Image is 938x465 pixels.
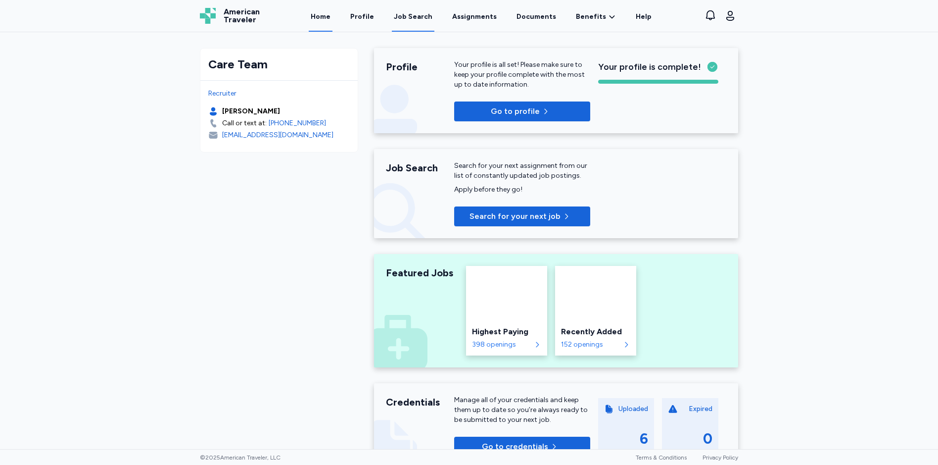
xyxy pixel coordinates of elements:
[386,161,454,175] div: Job Search
[269,118,326,128] a: [PHONE_NUMBER]
[576,12,616,22] a: Benefits
[222,118,267,128] div: Call or text at:
[454,102,590,121] button: Go to profile
[200,454,281,462] span: © 2025 American Traveler, LLC
[469,210,561,222] span: Search for your next job
[454,437,590,457] button: Go to credentials
[640,430,648,448] div: 6
[454,185,590,195] div: Apply before they go!
[222,106,280,116] div: [PERSON_NAME]
[386,266,454,280] div: Featured Jobs
[618,404,648,414] div: Uploaded
[555,266,636,320] img: Recently Added
[466,266,547,320] img: Highest Paying
[703,430,712,448] div: 0
[555,266,636,356] a: Recently AddedRecently Added152 openings
[482,441,548,453] span: Go to credentials
[472,326,541,338] div: Highest Paying
[454,207,590,226] button: Search for your next job
[703,454,738,461] a: Privacy Policy
[636,454,687,461] a: Terms & Conditions
[309,1,332,32] a: Home
[561,340,620,350] div: 152 openings
[576,12,606,22] span: Benefits
[598,60,701,74] span: Your profile is complete!
[392,1,434,32] a: Job Search
[208,89,350,99] div: Recruiter
[224,8,260,24] span: American Traveler
[491,105,540,117] span: Go to profile
[472,340,531,350] div: 398 openings
[208,56,350,72] div: Care Team
[222,130,333,140] div: [EMAIL_ADDRESS][DOMAIN_NAME]
[454,395,590,425] div: Manage all of your credentials and keep them up to date so you’re always ready to be submitted to...
[386,60,454,74] div: Profile
[386,395,454,409] div: Credentials
[394,12,432,22] div: Job Search
[200,8,216,24] img: Logo
[466,266,547,356] a: Highest PayingHighest Paying398 openings
[454,161,590,181] div: Search for your next assignment from our list of constantly updated job postings.
[454,60,590,90] div: Your profile is all set! Please make sure to keep your profile complete with the most up to date ...
[561,326,630,338] div: Recently Added
[689,404,712,414] div: Expired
